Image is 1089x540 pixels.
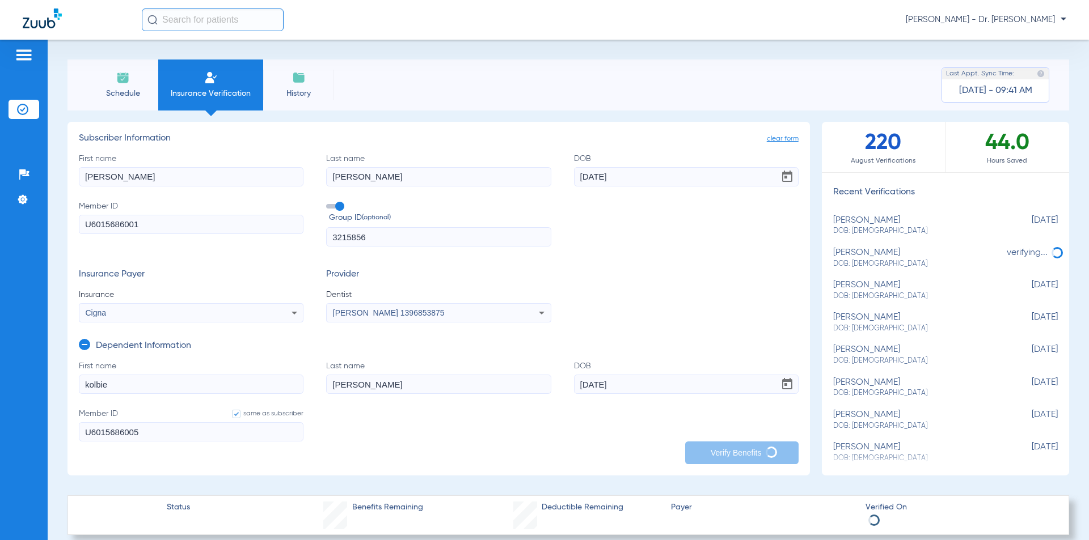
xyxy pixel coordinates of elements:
[167,501,190,513] span: Status
[1001,377,1058,398] span: [DATE]
[221,408,303,419] label: same as subscriber
[833,215,1001,236] div: [PERSON_NAME]
[767,133,799,144] span: clear form
[574,360,799,394] label: DOB
[167,88,255,99] span: Insurance Verification
[326,153,551,186] label: Last name
[833,291,1001,301] span: DOB: [DEMOGRAPHIC_DATA]
[15,48,33,62] img: hamburger-icon
[822,155,945,167] span: August Verifications
[1007,248,1048,257] span: verifying...
[326,360,551,394] label: Last name
[822,122,946,172] div: 220
[1037,70,1045,78] img: last sync help info
[906,14,1066,25] span: [PERSON_NAME] - Dr. [PERSON_NAME]
[1032,486,1089,540] iframe: Chat Widget
[542,501,623,513] span: Deductible Remaining
[79,153,303,186] label: First name
[272,88,326,99] span: History
[96,341,191,352] h3: Dependent Information
[574,167,799,186] input: DOBOpen calendar
[833,280,1001,301] div: [PERSON_NAME]
[326,269,551,280] h3: Provider
[1001,442,1058,463] span: [DATE]
[116,71,130,84] img: Schedule
[833,324,1001,334] span: DOB: [DEMOGRAPHIC_DATA]
[326,375,551,394] input: Last name
[671,501,856,513] span: Payer
[352,501,423,513] span: Benefits Remaining
[333,308,445,317] span: [PERSON_NAME] 1396853875
[79,215,303,234] input: Member ID
[326,167,551,186] input: Last name
[959,85,1032,96] span: [DATE] - 09:41 AM
[685,441,799,464] button: Verify Benefits
[946,68,1014,79] span: Last Appt. Sync Time:
[79,167,303,186] input: First name
[833,442,1001,463] div: [PERSON_NAME]
[79,375,303,394] input: First name
[866,501,1050,513] span: Verified On
[142,8,284,31] input: Search for patients
[833,312,1001,333] div: [PERSON_NAME]
[776,373,799,396] button: Open calendar
[833,377,1001,398] div: [PERSON_NAME]
[833,345,1001,365] div: [PERSON_NAME]
[329,212,551,224] span: Group ID
[574,153,799,186] label: DOB
[1001,345,1058,365] span: [DATE]
[292,71,306,84] img: History
[79,422,303,441] input: Member IDsame as subscriber
[326,289,551,300] span: Dentist
[23,8,62,28] img: Zuub Logo
[833,388,1001,398] span: DOB: [DEMOGRAPHIC_DATA]
[946,155,1069,167] span: Hours Saved
[96,88,150,99] span: Schedule
[946,122,1069,172] div: 44.0
[1001,410,1058,431] span: [DATE]
[833,248,1001,269] div: [PERSON_NAME]
[79,201,303,247] label: Member ID
[79,408,303,441] label: Member ID
[833,410,1001,431] div: [PERSON_NAME]
[776,165,799,188] button: Open calendar
[822,187,1069,198] h3: Recent Verifications
[1001,312,1058,333] span: [DATE]
[833,259,1001,269] span: DOB: [DEMOGRAPHIC_DATA]
[833,356,1001,366] span: DOB: [DEMOGRAPHIC_DATA]
[1001,280,1058,301] span: [DATE]
[1001,215,1058,236] span: [DATE]
[204,71,218,84] img: Manual Insurance Verification
[147,15,158,25] img: Search Icon
[79,133,799,144] h3: Subscriber Information
[362,212,391,224] small: (optional)
[833,421,1001,431] span: DOB: [DEMOGRAPHIC_DATA]
[833,226,1001,236] span: DOB: [DEMOGRAPHIC_DATA]
[79,360,303,394] label: First name
[86,308,107,317] span: Cigna
[79,269,303,280] h3: Insurance Payer
[574,375,799,394] input: DOBOpen calendar
[79,289,303,300] span: Insurance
